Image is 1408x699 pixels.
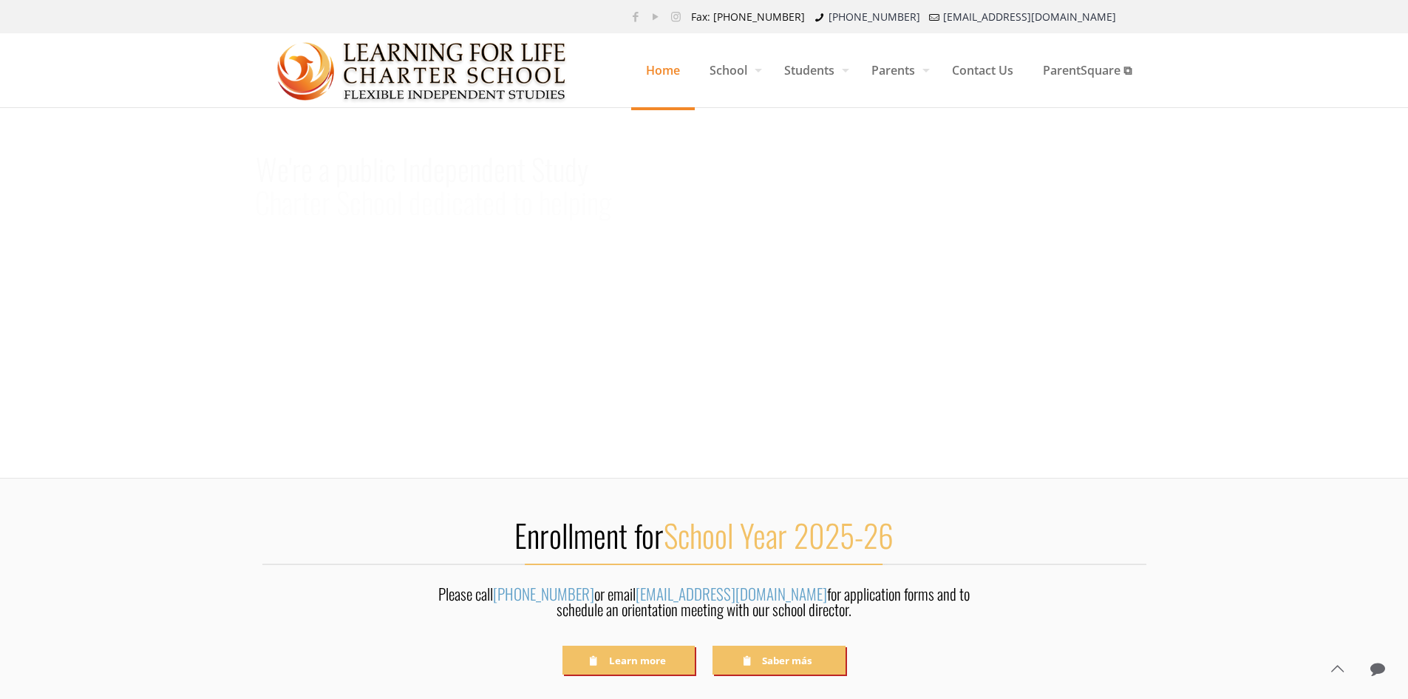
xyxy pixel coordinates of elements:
[475,186,483,219] div: t
[319,352,326,382] div: a
[405,411,410,430] div: a
[258,352,265,382] div: u
[258,382,268,400] div: u
[421,219,432,252] div: v
[367,252,379,286] div: b
[321,411,327,430] div: e
[424,382,435,400] div: 2
[695,48,769,92] span: School
[545,152,553,186] div: t
[550,219,562,252] div: g
[483,186,494,219] div: e
[668,9,684,24] a: Instagram icon
[317,382,322,400] div: ,
[414,382,418,400] div: ,
[631,48,695,92] span: Home
[349,382,359,400] div: g
[551,186,562,219] div: e
[258,411,264,430] div: e
[264,411,272,430] div: w
[262,516,1146,554] h2: Enrollment for
[348,252,361,286] div: d
[327,382,339,400] div: A
[394,219,406,252] div: h
[445,152,458,186] div: p
[397,186,403,219] div: l
[409,152,421,186] div: n
[458,382,469,400] div: 5
[373,152,378,186] div: l
[270,186,282,219] div: h
[282,411,288,430] div: o
[302,252,313,286] div: o
[937,33,1028,107] a: Contact Us
[319,152,330,186] div: a
[301,152,313,186] div: e
[514,219,526,252] div: h
[370,382,378,400] div: s
[349,411,356,430] div: A
[255,219,267,252] div: o
[267,219,279,252] div: u
[274,352,281,382] div: L
[415,411,421,430] div: k
[568,186,581,219] div: p
[577,152,588,186] div: y
[265,352,271,382] div: r
[506,152,517,186] div: n
[421,411,427,430] div: e
[421,186,433,219] div: e
[360,152,373,186] div: b
[350,186,361,219] div: c
[458,219,469,252] div: h
[423,586,986,625] div: Please call or email for application forms and to schedule an orientation meeting with our school...
[517,382,530,400] div: 0
[481,152,494,186] div: d
[313,219,324,252] div: u
[829,10,920,24] a: [PHONE_NUMBER]
[359,382,370,400] div: u
[543,382,554,400] div: P
[513,382,517,400] div: :
[581,186,587,219] div: i
[398,411,405,430] div: P
[256,152,277,186] div: W
[367,411,373,430] div: n
[360,352,367,382] div: e
[406,219,415,252] div: r
[277,33,568,107] a: Learning for Life Charter School
[433,152,445,186] div: e
[293,186,302,219] div: r
[587,186,599,219] div: n
[452,186,463,219] div: c
[292,152,301,186] div: r
[446,186,452,219] div: i
[275,411,282,430] div: B
[342,352,353,382] div: M
[414,252,426,286] div: n
[312,352,319,382] div: o
[631,33,695,107] a: Home
[544,219,550,252] div: i
[937,48,1028,92] span: Contact Us
[361,411,367,430] div: e
[695,33,769,107] a: School
[857,48,937,92] span: Parents
[255,411,258,430] div: i
[386,219,394,252] div: t
[337,219,349,252] div: e
[1028,33,1146,107] a: ParentSquare ⧉
[469,219,478,252] div: r
[562,646,695,675] a: Learn more
[458,152,469,186] div: e
[554,382,570,400] div: M
[493,582,594,605] a: [PHONE_NUMBER]
[288,352,294,382] div: s
[336,252,348,286] div: n
[426,252,438,286] div: d
[427,411,432,430] div: t
[297,411,303,430] div: d
[501,382,513,400] div: 4
[384,152,396,186] div: c
[298,382,307,400] div: a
